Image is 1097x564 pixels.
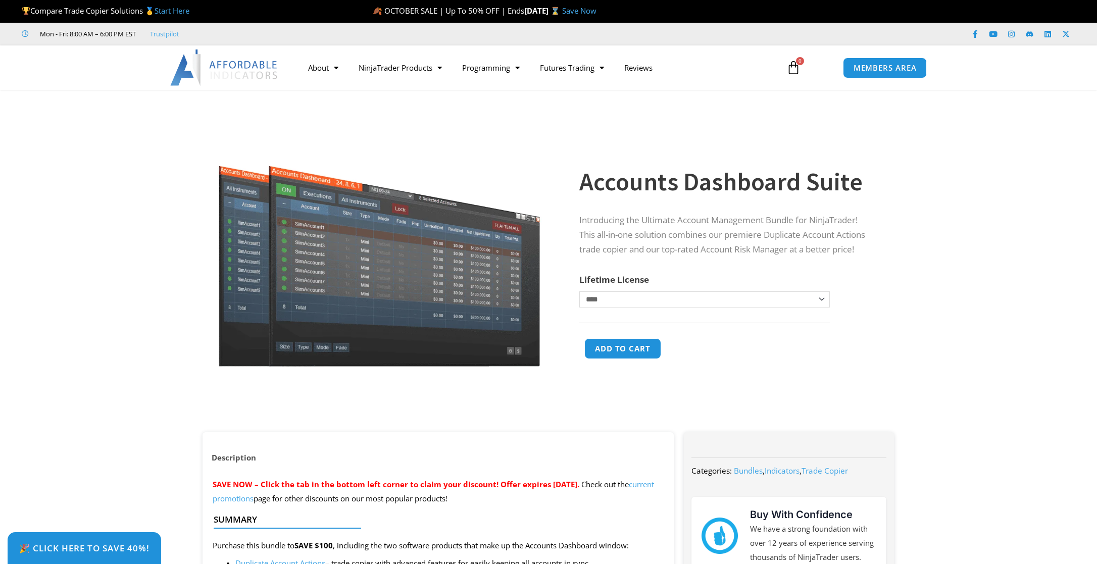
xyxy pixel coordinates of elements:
[22,7,30,15] img: 🏆
[170,49,279,86] img: LogoAI | Affordable Indicators – NinjaTrader
[614,56,663,79] a: Reviews
[8,532,161,564] a: 🎉 Click Here to save 40%!
[734,466,848,476] span: , ,
[750,507,876,522] h3: Buy With Confidence
[765,466,800,476] a: Indicators
[702,518,738,554] img: mark thumbs good 43913 | Affordable Indicators – NinjaTrader
[579,164,874,199] h1: Accounts Dashboard Suite
[691,466,732,476] span: Categories:
[524,6,562,16] strong: [DATE] ⌛
[579,274,649,285] label: Lifetime License
[734,466,763,476] a: Bundles
[19,544,149,552] span: 🎉 Click Here to save 40%!
[213,478,664,506] p: Check out the page for other discounts on our most popular products!
[348,56,452,79] a: NinjaTrader Products
[843,58,927,78] a: MEMBERS AREA
[579,213,874,257] p: Introducing the Ultimate Account Management Bundle for NinjaTrader! This all-in-one solution comb...
[155,6,189,16] a: Start Here
[802,466,848,476] a: Trade Copier
[217,108,542,367] img: Screenshot 2024-08-26 155710eeeee | Affordable Indicators – NinjaTrader
[771,53,816,82] a: 0
[298,56,348,79] a: About
[452,56,530,79] a: Programming
[796,57,804,65] span: 0
[150,28,179,40] a: Trustpilot
[373,6,524,16] span: 🍂 OCTOBER SALE | Up To 50% OFF | Ends
[203,448,265,468] a: Description
[37,28,136,40] span: Mon - Fri: 8:00 AM – 6:00 PM EST
[214,515,655,525] h4: Summary
[562,6,596,16] a: Save Now
[530,56,614,79] a: Futures Trading
[298,56,775,79] nav: Menu
[22,6,189,16] span: Compare Trade Copier Solutions 🥇
[213,479,579,489] span: SAVE NOW – Click the tab in the bottom left corner to claim your discount! Offer expires [DATE].
[584,338,661,359] button: Add to cart
[854,64,917,72] span: MEMBERS AREA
